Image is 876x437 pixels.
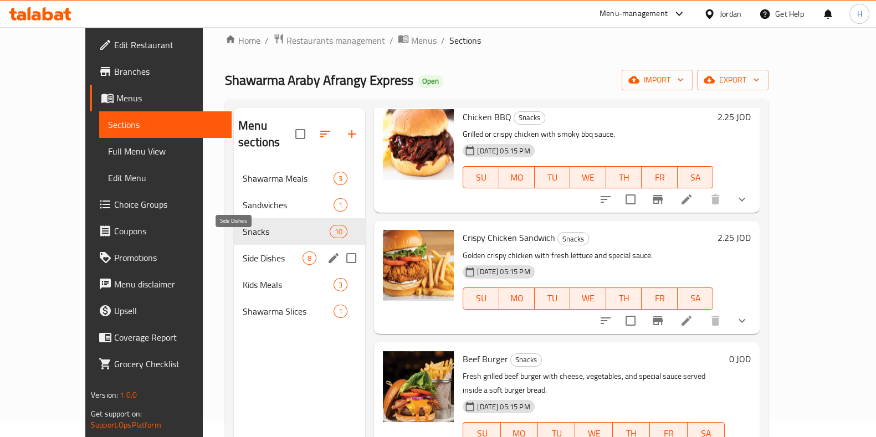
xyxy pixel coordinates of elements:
[642,166,677,188] button: FR
[114,251,223,264] span: Promotions
[463,127,713,141] p: Grilled or crispy chicken with smoky bbq sauce.
[99,138,232,164] a: Full Menu View
[234,245,365,271] div: Side Dishes8edit
[90,271,232,297] a: Menu disclaimer
[90,32,232,58] a: Edit Restaurant
[642,287,677,310] button: FR
[116,91,223,105] span: Menus
[90,58,232,85] a: Branches
[644,186,671,213] button: Branch-specific-item
[729,186,755,213] button: show more
[600,7,668,20] div: Menu-management
[334,200,347,210] span: 1
[225,33,769,48] nav: breadcrumb
[234,298,365,325] div: Shawarma Slices1
[90,85,232,111] a: Menus
[499,287,535,310] button: MO
[339,121,365,147] button: Add section
[234,192,365,218] div: Sandwiches1
[383,109,454,180] img: Chicken BBQ
[682,169,709,186] span: SA
[473,146,534,156] span: [DATE] 05:15 PM
[91,407,142,421] span: Get support on:
[463,287,499,310] button: SU
[234,165,365,192] div: Shawarma Meals3
[330,227,347,237] span: 10
[468,169,494,186] span: SU
[729,307,755,334] button: show more
[273,33,385,48] a: Restaurants management
[514,111,545,124] span: Snacks
[463,229,555,246] span: Crispy Chicken Sandwich
[570,287,606,310] button: WE
[243,305,334,318] span: Shawarma Slices
[234,218,365,245] div: Snacks10
[570,166,606,188] button: WE
[312,121,339,147] span: Sort sections
[606,166,642,188] button: TH
[114,357,223,371] span: Grocery Checklist
[644,307,671,334] button: Branch-specific-item
[114,38,223,52] span: Edit Restaurant
[611,290,637,306] span: TH
[449,34,481,47] span: Sections
[99,164,232,191] a: Edit Menu
[234,161,365,329] nav: Menu sections
[468,290,494,306] span: SU
[735,314,749,327] svg: Show Choices
[535,166,570,188] button: TU
[511,353,541,366] span: Snacks
[735,193,749,206] svg: Show Choices
[678,287,713,310] button: SA
[619,188,642,211] span: Select to update
[857,8,862,20] span: H
[499,166,535,188] button: MO
[729,351,751,367] h6: 0 JOD
[575,290,601,306] span: WE
[441,34,445,47] li: /
[706,73,760,87] span: export
[702,186,729,213] button: delete
[622,70,693,90] button: import
[90,191,232,218] a: Choice Groups
[114,277,223,291] span: Menu disclaimer
[463,249,713,263] p: Golden crispy chicken with fresh lettuce and special sauce.
[334,280,347,290] span: 3
[390,34,393,47] li: /
[558,233,588,245] span: Snacks
[510,353,542,367] div: Snacks
[243,172,334,185] span: Shawarma Meals
[334,173,347,184] span: 3
[90,351,232,377] a: Grocery Checklist
[108,171,223,184] span: Edit Menu
[383,351,454,422] img: Beef Burger
[90,218,232,244] a: Coupons
[592,307,619,334] button: sort-choices
[606,287,642,310] button: TH
[330,225,347,238] div: items
[114,65,223,78] span: Branches
[243,278,334,291] span: Kids Meals
[120,388,137,402] span: 1.0.0
[108,145,223,158] span: Full Menu View
[334,306,347,317] span: 1
[225,68,413,92] span: Shawarma Araby Afrangy Express
[646,169,673,186] span: FR
[504,290,530,306] span: MO
[289,122,312,146] span: Select all sections
[90,244,232,271] a: Promotions
[463,109,511,125] span: Chicken BBQ
[697,70,769,90] button: export
[514,111,545,125] div: Snacks
[463,369,725,397] p: Fresh grilled beef burger with cheese, vegetables, and special sauce served inside a soft burger ...
[334,198,347,212] div: items
[99,111,232,138] a: Sections
[611,169,637,186] span: TH
[114,304,223,317] span: Upsell
[418,76,443,86] span: Open
[91,388,118,402] span: Version:
[678,166,713,188] button: SA
[418,75,443,88] div: Open
[325,250,342,266] button: edit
